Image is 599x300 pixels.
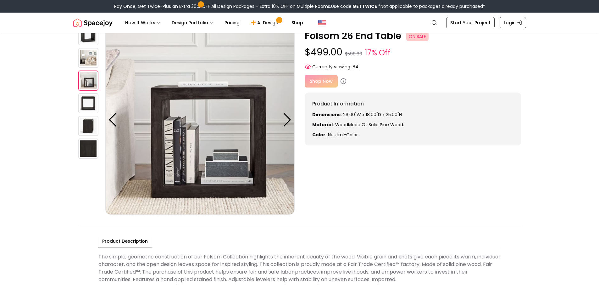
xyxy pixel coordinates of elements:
a: Pricing [219,16,245,29]
img: Spacejoy Logo [73,16,113,29]
img: https://storage.googleapis.com/spacejoy-main/assets/601122d43b8ed90036721a21/product_2_ib0i24841ci8 [78,71,98,91]
span: Currently viewing: [312,64,351,70]
span: neutral-color [328,132,358,138]
p: 26.00"W x 18.00"D x 25.00"H [312,111,513,118]
div: Pay Once, Get Twice-Plus an Extra 30% OFF All Design Packages + Extra 10% OFF on Multiple Rooms. [114,3,485,9]
a: Spacejoy [73,16,113,29]
img: United States [318,19,326,26]
button: How It Works [120,16,165,29]
img: https://storage.googleapis.com/spacejoy-main/assets/601122d43b8ed90036721a21/product_3_7ln3o3on2a43 [78,93,98,113]
a: Start Your Project [446,17,495,28]
img: https://storage.googleapis.com/spacejoy-main/assets/601122d43b8ed90036721a21/product_2_ib0i24841ci8 [105,25,295,215]
a: Login [500,17,526,28]
small: $598.80 [345,51,362,57]
small: 17% Off [365,47,391,59]
strong: Color: [312,132,327,138]
img: https://storage.googleapis.com/spacejoy-main/assets/601122d43b8ed90036721a21/product_5_596jd9ga3da [78,139,98,159]
nav: Global [73,13,526,33]
span: 84 [352,64,358,70]
span: *Not applicable to packages already purchased* [377,3,485,9]
p: Folsom 26 End Table [305,30,521,42]
button: Product Description [98,235,152,247]
img: https://storage.googleapis.com/spacejoy-main/assets/601122d43b8ed90036721a21/product_0_49n2ceecdk15 [78,25,98,45]
a: AI Design [246,16,285,29]
p: $499.00 [305,47,521,59]
img: https://storage.googleapis.com/spacejoy-main/assets/601122d43b8ed90036721a21/product_4_3mf1e53h9k5n [78,116,98,136]
span: ON SALE [406,32,429,41]
span: Use code: [331,3,377,9]
a: Shop [286,16,308,29]
img: https://storage.googleapis.com/spacejoy-main/assets/601122d43b8ed90036721a21/product_1_808dl670g3e8 [78,48,98,68]
strong: Material: [312,122,334,128]
strong: Dimensions: [312,111,342,118]
button: Design Portfolio [167,16,218,29]
div: The simple, geometric construction of our Folsom Collection highlights the inherent beauty of the... [98,251,501,286]
b: GETTWICE [352,3,377,9]
h6: Product Information [312,100,513,108]
span: WoodMade of solid pine wood. [335,122,404,128]
nav: Main [120,16,308,29]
